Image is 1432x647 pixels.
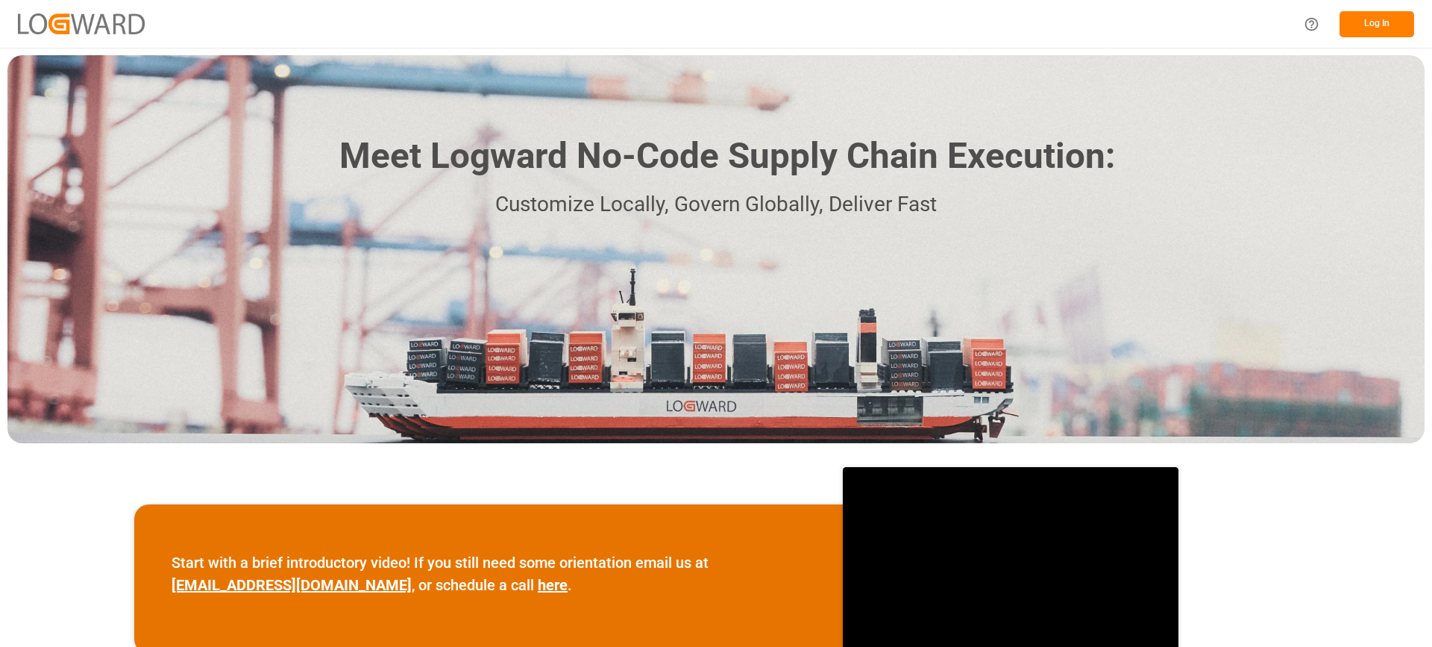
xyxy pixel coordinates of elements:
h1: Meet Logward No-Code Supply Chain Execution: [339,130,1115,183]
img: Logward_new_orange.png [18,13,145,34]
button: Help Center [1295,7,1328,41]
a: here [538,576,568,594]
button: Log In [1340,11,1414,37]
p: Customize Locally, Govern Globally, Deliver Fast [317,188,1115,222]
a: [EMAIL_ADDRESS][DOMAIN_NAME] [172,576,412,594]
p: Start with a brief introductory video! If you still need some orientation email us at , or schedu... [172,551,805,596]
